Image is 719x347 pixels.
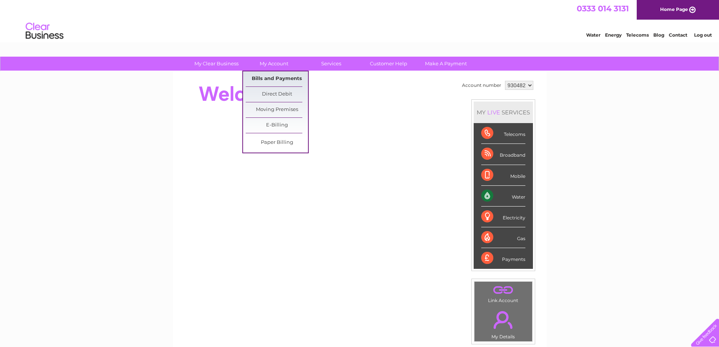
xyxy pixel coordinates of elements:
[243,57,305,71] a: My Account
[246,102,308,117] a: Moving Premises
[415,57,477,71] a: Make A Payment
[182,4,538,37] div: Clear Business is a trading name of Verastar Limited (registered in [GEOGRAPHIC_DATA] No. 3667643...
[476,307,530,333] a: .
[626,32,649,38] a: Telecoms
[577,4,629,13] a: 0333 014 3131
[694,32,712,38] a: Log out
[300,57,362,71] a: Services
[185,57,248,71] a: My Clear Business
[246,87,308,102] a: Direct Debit
[669,32,687,38] a: Contact
[481,144,525,165] div: Broadband
[25,20,64,43] img: logo.png
[605,32,622,38] a: Energy
[246,71,308,86] a: Bills and Payments
[357,57,420,71] a: Customer Help
[460,79,503,92] td: Account number
[486,109,502,116] div: LIVE
[481,207,525,227] div: Electricity
[481,248,525,268] div: Payments
[474,102,533,123] div: MY SERVICES
[481,123,525,144] div: Telecoms
[481,165,525,186] div: Mobile
[586,32,600,38] a: Water
[476,284,530,297] a: .
[481,227,525,248] div: Gas
[474,305,533,342] td: My Details
[246,118,308,133] a: E-Billing
[653,32,664,38] a: Blog
[474,281,533,305] td: Link Account
[481,186,525,207] div: Water
[246,135,308,150] a: Paper Billing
